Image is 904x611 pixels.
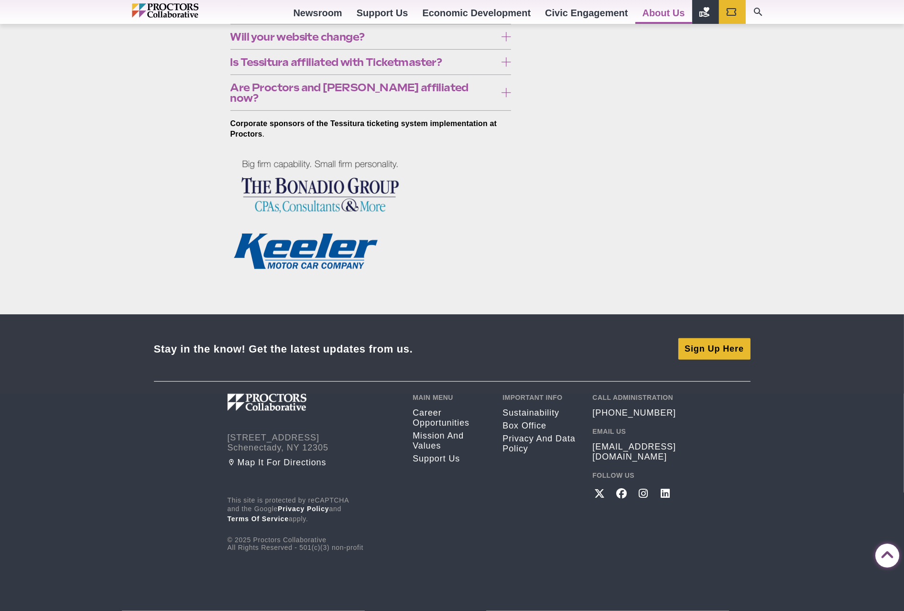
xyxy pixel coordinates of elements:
div: © 2025 Proctors Collaborative All Rights Reserved - 501(c)(3) non-profit [228,496,399,551]
h2: Email Us [592,428,676,435]
a: Privacy and Data Policy [502,434,578,454]
img: Proctors logo [132,3,240,18]
a: Sustainability [502,408,578,418]
span: Are Proctors and [PERSON_NAME] affiliated now? [230,82,497,103]
img: Proctors logo [228,394,357,411]
h2: Important Info [502,394,578,401]
h2: Call Administration [592,394,676,401]
a: [EMAIL_ADDRESS][DOMAIN_NAME] [592,442,676,462]
a: Map it for directions [228,458,399,468]
div: Stay in the know! Get the latest updates from us. [154,343,413,355]
address: [STREET_ADDRESS] Schenectady, NY 12305 [228,433,399,453]
a: Sign Up Here [678,338,751,359]
span: Is Tessitura affiliated with Ticketmaster? [230,57,497,67]
a: Back to Top [875,544,894,563]
a: Privacy Policy [278,505,329,513]
strong: Corporate sponsors of the Tessitura ticketing system implementation at Proctors [230,119,497,138]
a: Box Office [502,421,578,431]
p: . [230,118,512,139]
a: Support Us [413,454,488,464]
h2: Follow Us [592,472,676,479]
a: Career opportunities [413,408,488,428]
span: Will your website change? [230,32,497,42]
h2: Main Menu [413,394,488,401]
a: [PHONE_NUMBER] [592,408,676,418]
p: This site is protected by reCAPTCHA and the Google and apply. [228,496,399,524]
a: Terms of Service [228,515,289,523]
a: Mission and Values [413,431,488,451]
